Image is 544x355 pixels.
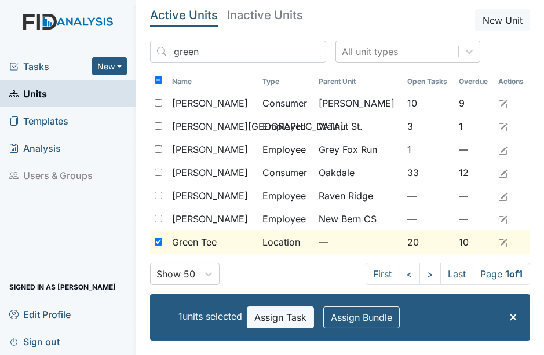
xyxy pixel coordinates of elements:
[258,184,314,207] td: Employee
[498,235,508,249] a: Edit
[314,207,403,230] td: New Bern CS
[172,212,248,226] span: [PERSON_NAME]
[9,60,92,74] a: Tasks
[399,263,420,285] a: <
[258,138,314,161] td: Employee
[403,138,454,161] td: 1
[9,85,47,103] span: Units
[178,310,242,322] span: 1 units selected
[403,92,454,115] td: 10
[454,161,494,184] td: 12
[454,138,494,161] td: —
[314,72,403,92] th: Toggle SortBy
[505,268,523,280] strong: 1 of 1
[258,72,314,92] th: Toggle SortBy
[247,306,314,328] button: Assign Task
[155,76,162,84] input: Toggle All Rows Selected
[403,184,454,207] td: —
[366,263,530,285] nav: task-pagination
[314,92,403,115] td: [PERSON_NAME]
[314,184,403,207] td: Raven Ridge
[473,263,530,285] span: Page
[258,161,314,184] td: Consumer
[258,230,314,254] td: Location
[9,278,116,296] span: Signed in as [PERSON_NAME]
[498,96,508,110] a: Edit
[314,115,403,138] td: Walnut St.
[509,308,518,324] span: ×
[403,115,454,138] td: 3
[9,139,61,157] span: Analysis
[172,142,248,156] span: [PERSON_NAME]
[366,263,399,285] a: First
[9,305,71,323] span: Edit Profile
[498,142,508,156] a: Edit
[314,161,403,184] td: Oakdale
[403,230,454,254] td: 20
[150,41,326,63] input: Search...
[494,72,530,92] th: Actions
[172,189,248,203] span: [PERSON_NAME]
[454,207,494,230] td: —
[172,166,248,180] span: [PERSON_NAME]
[167,72,258,92] th: Toggle SortBy
[454,184,494,207] td: —
[156,267,195,281] div: Show 50
[342,45,398,58] div: All unit types
[9,332,60,350] span: Sign out
[454,72,494,92] th: Toggle SortBy
[172,96,248,110] span: [PERSON_NAME]
[454,230,494,254] td: 10
[314,230,403,254] td: —
[403,72,454,92] th: Toggle SortBy
[172,235,217,249] span: Green Tee
[9,112,68,130] span: Templates
[454,92,494,115] td: 9
[323,306,400,328] button: Assign Bundle
[498,166,508,180] a: Edit
[172,119,344,133] span: [PERSON_NAME][GEOGRAPHIC_DATA]
[440,263,473,285] a: Last
[403,161,454,184] td: 33
[498,212,508,226] a: Edit
[92,57,127,75] button: New
[258,207,314,230] td: Employee
[258,115,314,138] td: Employee
[258,92,314,115] td: Consumer
[498,189,508,203] a: Edit
[227,9,303,21] h5: Inactive Units
[150,9,218,21] h5: Active Units
[498,119,508,133] a: Edit
[403,207,454,230] td: —
[314,138,403,161] td: Grey Fox Run
[419,263,441,285] a: >
[475,9,530,31] button: New Unit
[454,115,494,138] td: 1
